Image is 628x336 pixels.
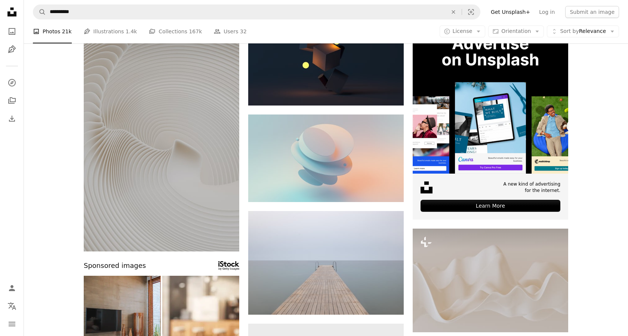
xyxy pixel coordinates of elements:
[126,27,137,36] span: 1.4k
[413,277,568,284] a: a white background with a wavy design
[488,25,544,37] button: Orientation
[33,5,46,19] button: Search Unsplash
[84,260,146,271] span: Sponsored images
[547,25,619,37] button: Sort byRelevance
[486,6,535,18] a: Get Unsplash+
[413,229,568,332] img: a white background with a wavy design
[149,19,202,43] a: Collections 167k
[565,6,619,18] button: Submit an image
[248,155,404,161] a: blue and white round illustration
[4,111,19,126] a: Download History
[4,42,19,57] a: Illustrations
[560,28,579,34] span: Sort by
[248,58,404,65] a: brown cardboard box with yellow light
[248,259,404,266] a: brown wooden dock with cloudy sky
[4,317,19,332] button: Menu
[84,18,239,251] img: a white circular object with a white background
[4,4,19,21] a: Home — Unsplash
[248,114,404,202] img: blue and white round illustration
[560,28,606,35] span: Relevance
[413,18,568,174] img: file-1635990755334-4bfd90f37242image
[4,24,19,39] a: Photos
[4,299,19,314] button: Language
[503,181,560,194] span: A new kind of advertising for the internet.
[84,19,137,43] a: Illustrations 1.4k
[4,75,19,90] a: Explore
[445,5,462,19] button: Clear
[440,25,486,37] button: License
[214,19,247,43] a: Users 32
[189,27,202,36] span: 167k
[248,211,404,315] img: brown wooden dock with cloudy sky
[84,131,239,138] a: a white circular object with a white background
[4,281,19,296] a: Log in / Sign up
[413,18,568,220] a: A new kind of advertisingfor the internet.Learn More
[421,200,560,212] div: Learn More
[462,5,480,19] button: Visual search
[240,27,247,36] span: 32
[421,181,432,193] img: file-1631678316303-ed18b8b5cb9cimage
[501,28,531,34] span: Orientation
[33,4,480,19] form: Find visuals sitewide
[248,18,404,106] img: brown cardboard box with yellow light
[4,93,19,108] a: Collections
[535,6,559,18] a: Log in
[453,28,472,34] span: License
